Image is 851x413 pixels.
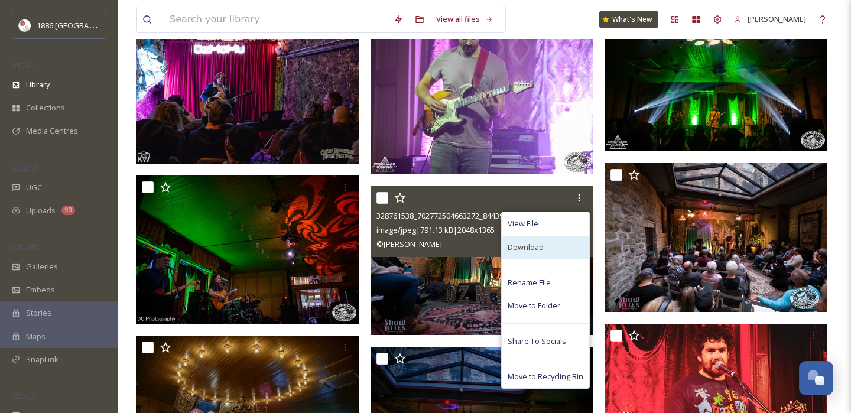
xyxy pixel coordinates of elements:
[61,206,75,215] div: 93
[19,19,31,31] img: logos.png
[164,6,388,32] input: Search your library
[376,210,582,221] span: 328761538_702772504663272_8443951712078108301_n.jpg
[508,218,538,229] span: View File
[26,354,59,365] span: SnapLink
[12,164,37,173] span: COLLECT
[136,15,359,164] img: 417379826_971545284507237_3811824212254898182_n.jpg
[508,242,544,253] span: Download
[430,8,499,31] a: View all files
[26,102,65,113] span: Collections
[26,261,58,272] span: Galleries
[12,392,35,401] span: SOCIALS
[26,331,46,342] span: Maps
[26,307,51,318] span: Stories
[799,361,833,395] button: Open Chat
[508,336,566,347] span: Share To Socials
[136,175,359,324] img: 328783726_527394685902276_1731310987816494301_n.jpg
[26,125,78,136] span: Media Centres
[508,277,551,288] span: Rename File
[605,3,827,152] img: 328786549_929824461733027_5313943516401824813_n.jpg
[599,11,658,28] a: What's New
[12,61,33,70] span: MEDIA
[26,182,42,193] span: UGC
[376,239,442,249] span: © [PERSON_NAME]
[728,8,812,31] a: [PERSON_NAME]
[748,14,806,24] span: [PERSON_NAME]
[26,79,50,90] span: Library
[26,205,56,216] span: Uploads
[37,19,130,31] span: 1886 [GEOGRAPHIC_DATA]
[12,243,39,252] span: WIDGETS
[26,284,55,295] span: Embeds
[376,225,495,235] span: image/jpeg | 791.13 kB | 2048 x 1365
[508,371,583,382] span: Move to Recycling Bin
[605,163,827,312] img: 328759340_1689779814771277_7845287577440876580_n.jpg
[508,300,560,311] span: Move to Folder
[371,186,593,335] img: 328761538_702772504663272_8443951712078108301_n.jpg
